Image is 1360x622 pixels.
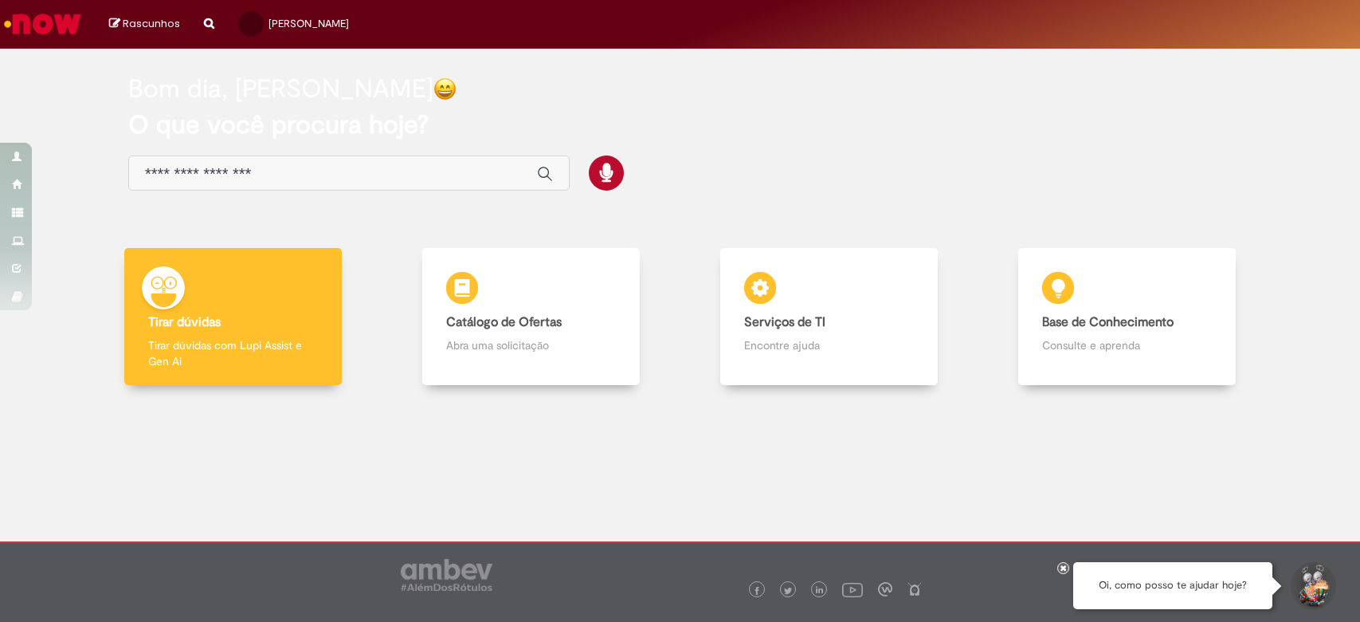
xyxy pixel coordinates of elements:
[433,77,457,100] img: happy-face.png
[382,248,680,386] a: Catálogo de Ofertas Abra uma solicitação
[878,582,892,596] img: logo_footer_workplace.png
[128,75,433,103] h2: Bom dia, [PERSON_NAME]
[816,586,824,596] img: logo_footer_linkedin.png
[446,337,616,353] p: Abra uma solicitação
[109,17,180,32] a: Rascunhos
[1042,314,1174,330] b: Base de Conhecimento
[446,314,562,330] b: Catálogo de Ofertas
[84,248,382,386] a: Tirar dúvidas Tirar dúvidas com Lupi Assist e Gen Ai
[401,559,492,591] img: logo_footer_ambev_rotulo_gray.png
[128,111,1232,139] h2: O que você procura hoje?
[680,248,978,386] a: Serviços de TI Encontre ajuda
[148,337,318,369] p: Tirar dúvidas com Lupi Assist e Gen Ai
[784,587,792,595] img: logo_footer_twitter.png
[1042,337,1212,353] p: Consulte e aprenda
[148,314,221,330] b: Tirar dúvidas
[2,8,84,40] img: ServiceNow
[744,314,825,330] b: Serviços de TI
[268,17,349,30] span: [PERSON_NAME]
[1288,562,1336,610] button: Iniciar Conversa de Suporte
[842,579,863,600] img: logo_footer_youtube.png
[753,587,761,595] img: logo_footer_facebook.png
[1073,562,1272,609] div: Oi, como posso te ajudar hoje?
[744,337,914,353] p: Encontre ajuda
[123,16,180,31] span: Rascunhos
[907,582,922,596] img: logo_footer_naosei.png
[978,248,1276,386] a: Base de Conhecimento Consulte e aprenda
